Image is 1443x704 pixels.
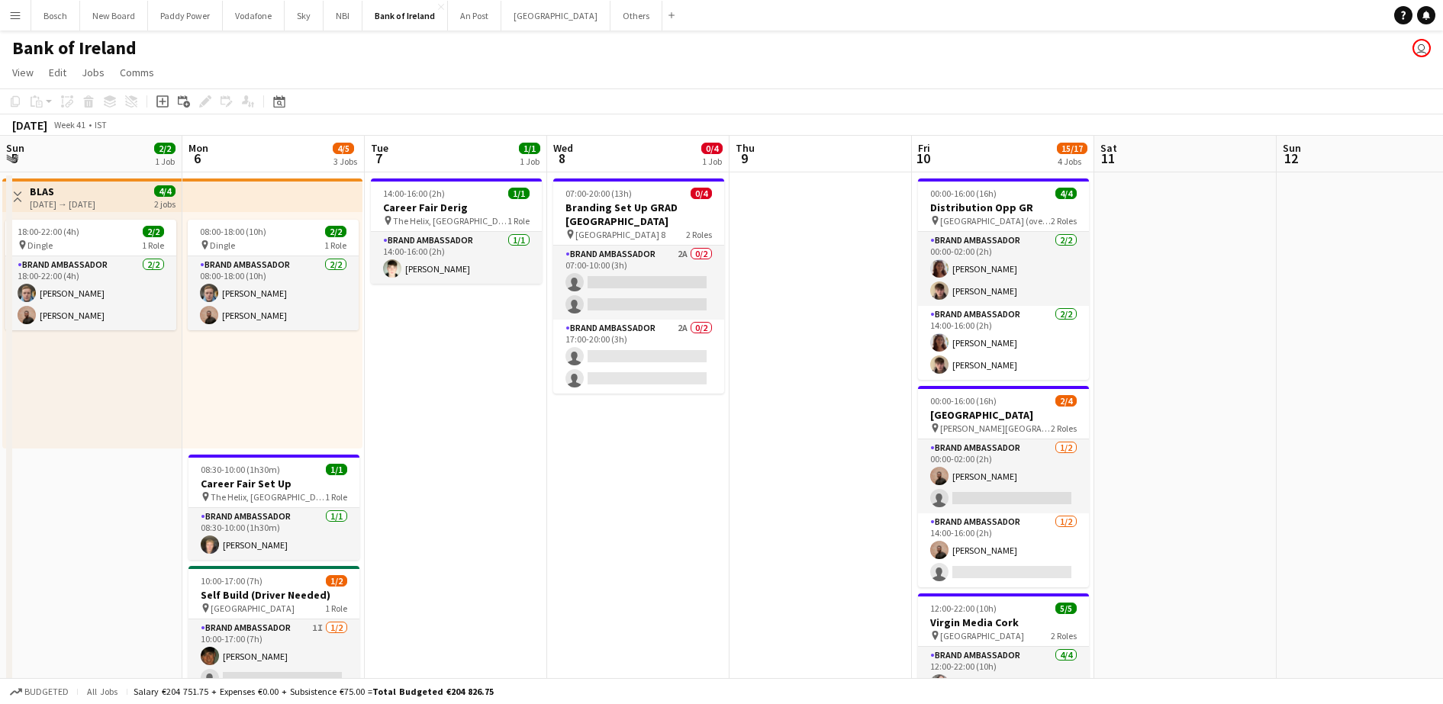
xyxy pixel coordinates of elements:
[918,408,1089,422] h3: [GEOGRAPHIC_DATA]
[918,306,1089,380] app-card-role: Brand Ambassador2/214:00-16:00 (2h)[PERSON_NAME][PERSON_NAME]
[12,66,34,79] span: View
[30,198,95,210] div: [DATE] → [DATE]
[686,229,712,240] span: 2 Roles
[1055,395,1077,407] span: 2/4
[324,1,362,31] button: NBI
[362,1,448,31] button: Bank of Ireland
[918,178,1089,380] app-job-card: 00:00-16:00 (16h)4/4Distribution Opp GR [GEOGRAPHIC_DATA] (overnight)2 RolesBrand Ambassador2/200...
[565,188,632,199] span: 07:00-20:00 (13h)
[4,149,24,167] span: 5
[918,439,1089,513] app-card-role: Brand Ambassador1/200:00-02:00 (2h)[PERSON_NAME]
[84,686,121,697] span: All jobs
[148,1,223,31] button: Paddy Power
[134,686,494,697] div: Salary €204 751.75 + Expenses €0.00 + Subsistence €75.00 =
[371,141,388,155] span: Tue
[701,143,723,154] span: 0/4
[188,220,359,330] app-job-card: 08:00-18:00 (10h)2/2 Dingle1 RoleBrand Ambassador2/208:00-18:00 (10h)[PERSON_NAME][PERSON_NAME]
[940,423,1051,434] span: [PERSON_NAME][GEOGRAPHIC_DATA]
[1055,188,1077,199] span: 4/4
[43,63,72,82] a: Edit
[154,185,176,197] span: 4/4
[188,256,359,330] app-card-role: Brand Ambassador2/208:00-18:00 (10h)[PERSON_NAME][PERSON_NAME]
[501,1,610,31] button: [GEOGRAPHIC_DATA]
[24,686,69,697] span: Budgeted
[371,178,542,284] app-job-card: 14:00-16:00 (2h)1/1Career Fair Derig The Helix, [GEOGRAPHIC_DATA]1 RoleBrand Ambassador1/114:00-1...
[575,229,665,240] span: [GEOGRAPHIC_DATA] 8
[325,603,347,614] span: 1 Role
[553,141,573,155] span: Wed
[201,464,280,475] span: 08:30-10:00 (1h30m)
[691,188,712,199] span: 0/4
[188,588,359,602] h3: Self Build (Driver Needed)
[393,215,507,227] span: The Helix, [GEOGRAPHIC_DATA]
[154,143,176,154] span: 2/2
[371,232,542,284] app-card-role: Brand Ambassador1/114:00-16:00 (2h)[PERSON_NAME]
[186,149,208,167] span: 6
[285,1,324,31] button: Sky
[6,141,24,155] span: Sun
[5,256,176,330] app-card-role: Brand Ambassador2/218:00-22:00 (4h)[PERSON_NAME][PERSON_NAME]
[553,201,724,228] h3: Branding Set Up GRAD [GEOGRAPHIC_DATA]
[507,215,530,227] span: 1 Role
[940,630,1024,641] span: [GEOGRAPHIC_DATA]
[200,226,266,237] span: 08:00-18:00 (10h)
[1057,143,1087,154] span: 15/17
[211,491,325,503] span: The Helix, [GEOGRAPHIC_DATA]
[372,686,494,697] span: Total Budgeted €204 826.75
[369,149,388,167] span: 7
[326,464,347,475] span: 1/1
[702,156,722,167] div: 1 Job
[27,239,53,251] span: Dingle
[188,477,359,490] h3: Career Fair Set Up
[918,201,1089,214] h3: Distribution Opp GR
[324,239,346,251] span: 1 Role
[610,1,662,31] button: Others
[188,619,359,693] app-card-role: Brand Ambassador1I1/210:00-17:00 (7h)[PERSON_NAME]
[31,1,80,31] button: Bosch
[80,1,148,31] button: New Board
[143,226,164,237] span: 2/2
[1051,423,1077,434] span: 2 Roles
[1412,39,1431,57] app-user-avatar: Katie Shovlin
[18,226,79,237] span: 18:00-22:00 (4h)
[82,66,105,79] span: Jobs
[154,197,176,210] div: 2 jobs
[6,63,40,82] a: View
[553,246,724,320] app-card-role: Brand Ambassador2A0/207:00-10:00 (3h)
[448,1,501,31] button: An Post
[519,143,540,154] span: 1/1
[142,239,164,251] span: 1 Role
[508,188,530,199] span: 1/1
[120,66,154,79] span: Comms
[733,149,755,167] span: 9
[188,141,208,155] span: Mon
[940,215,1051,227] span: [GEOGRAPHIC_DATA] (overnight)
[918,386,1089,587] app-job-card: 00:00-16:00 (16h)2/4[GEOGRAPHIC_DATA] [PERSON_NAME][GEOGRAPHIC_DATA]2 RolesBrand Ambassador1/200:...
[1055,603,1077,614] span: 5/5
[371,201,542,214] h3: Career Fair Derig
[30,185,95,198] h3: BLAS
[49,66,66,79] span: Edit
[201,575,263,587] span: 10:00-17:00 (7h)
[5,220,176,330] app-job-card: 18:00-22:00 (4h)2/2 Dingle1 RoleBrand Ambassador2/218:00-22:00 (4h)[PERSON_NAME][PERSON_NAME]
[325,491,347,503] span: 1 Role
[210,239,235,251] span: Dingle
[736,141,755,155] span: Thu
[918,616,1089,629] h3: Virgin Media Cork
[188,566,359,693] div: 10:00-17:00 (7h)1/2Self Build (Driver Needed) [GEOGRAPHIC_DATA]1 RoleBrand Ambassador1I1/210:00-1...
[553,178,724,394] app-job-card: 07:00-20:00 (13h)0/4Branding Set Up GRAD [GEOGRAPHIC_DATA] [GEOGRAPHIC_DATA] 82 RolesBrand Ambass...
[188,455,359,560] app-job-card: 08:30-10:00 (1h30m)1/1Career Fair Set Up The Helix, [GEOGRAPHIC_DATA]1 RoleBrand Ambassador1/108:...
[918,513,1089,587] app-card-role: Brand Ambassador1/214:00-16:00 (2h)[PERSON_NAME]
[8,683,71,700] button: Budgeted
[918,232,1089,306] app-card-role: Brand Ambassador2/200:00-02:00 (2h)[PERSON_NAME][PERSON_NAME]
[114,63,160,82] a: Comms
[76,63,111,82] a: Jobs
[1283,141,1301,155] span: Sun
[333,156,357,167] div: 3 Jobs
[1058,156,1087,167] div: 4 Jobs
